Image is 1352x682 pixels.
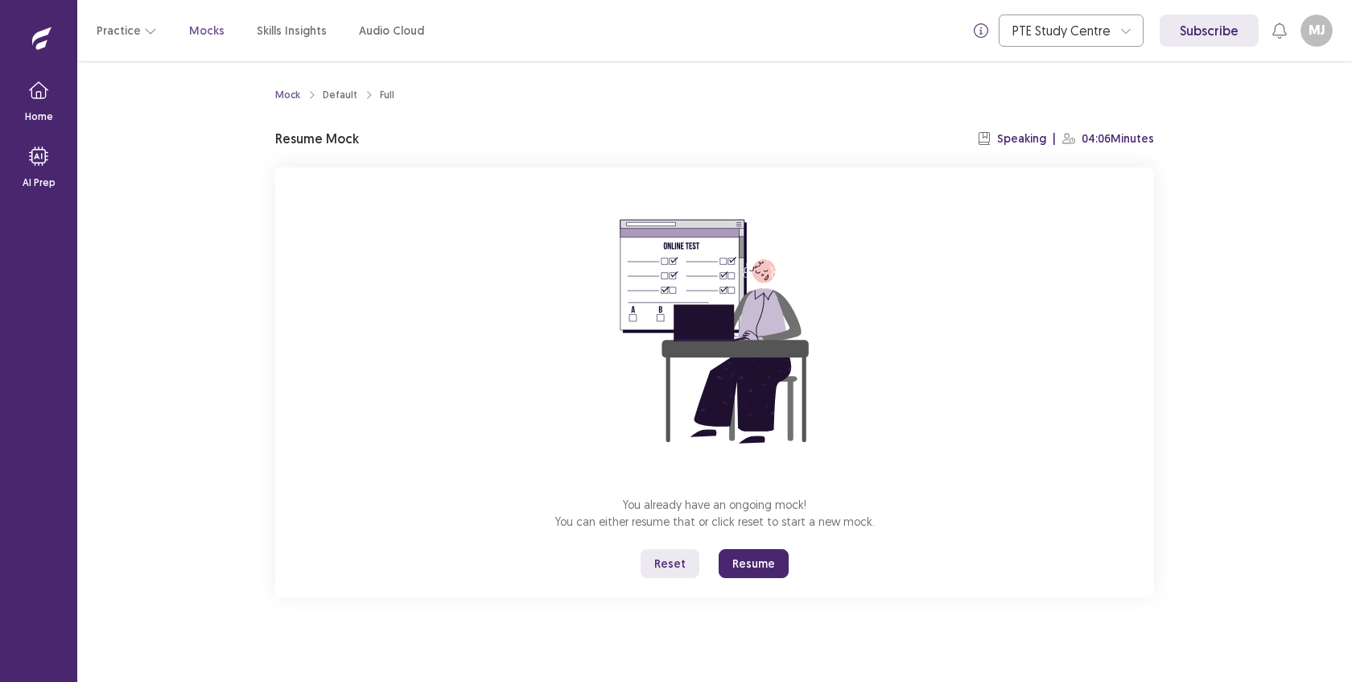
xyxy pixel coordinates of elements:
[1082,130,1154,147] p: 04:06 Minutes
[275,88,300,102] a: Mock
[1160,14,1259,47] a: Subscribe
[97,16,157,45] button: Practice
[275,129,359,148] p: Resume Mock
[1300,14,1333,47] button: MJ
[23,176,56,190] p: AI Prep
[257,23,327,39] a: Skills Insights
[997,130,1046,147] p: Speaking
[275,88,394,102] nav: breadcrumb
[380,88,394,102] div: Full
[719,549,789,578] button: Resume
[1053,130,1056,147] p: |
[1012,15,1112,46] div: PTE Study Centre
[641,549,699,578] button: Reset
[570,187,859,477] img: attend-mock
[189,23,225,39] a: Mocks
[359,23,424,39] a: Audio Cloud
[25,110,53,124] p: Home
[323,88,357,102] div: Default
[555,496,875,530] p: You already have an ongoing mock! You can either resume that or click reset to start a new mock.
[967,16,995,45] button: info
